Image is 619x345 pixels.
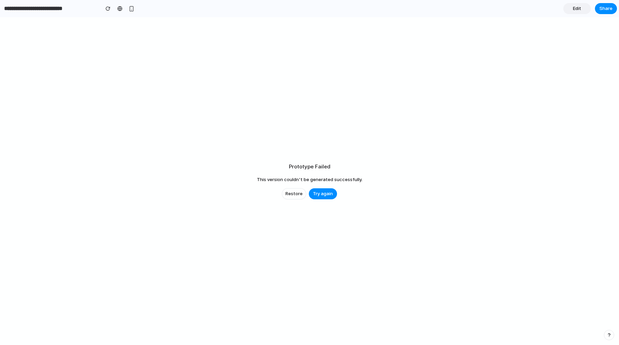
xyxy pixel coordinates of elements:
button: Share [595,3,617,14]
button: Try again [309,188,337,199]
span: Share [599,5,612,12]
a: Edit [563,3,591,14]
button: Restore [282,188,306,199]
span: Restore [285,190,303,197]
span: Try again [313,190,333,197]
span: This version couldn't be generated successfully. [257,176,362,183]
span: Edit [573,5,581,12]
h2: Prototype Failed [289,163,330,171]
